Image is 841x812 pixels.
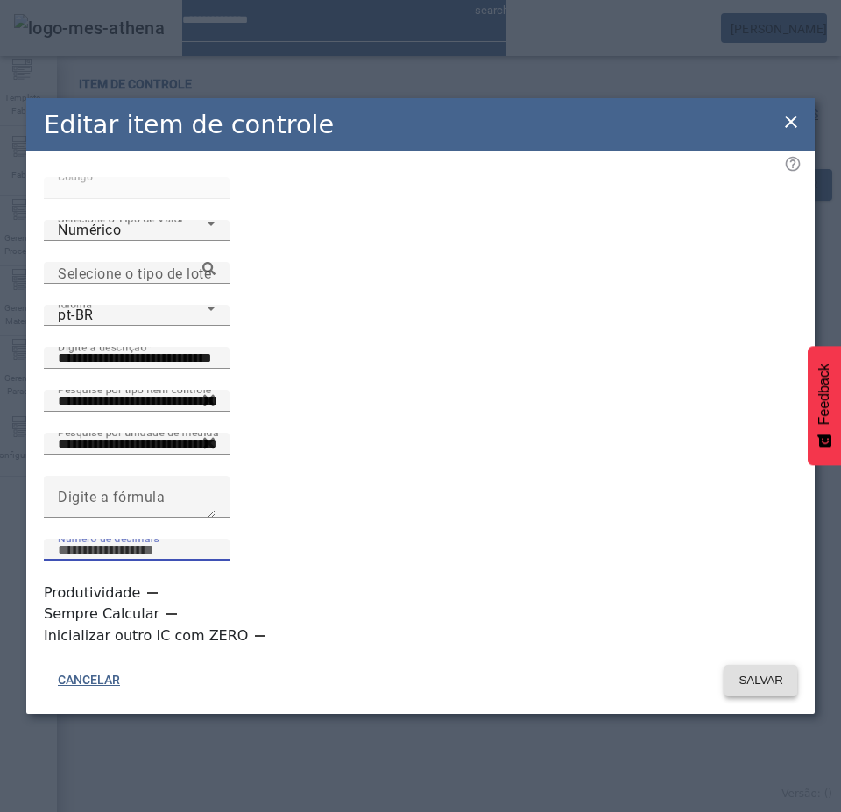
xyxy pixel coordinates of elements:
mat-label: Código [58,171,93,183]
mat-label: Digite a descrição [58,341,146,353]
span: SALVAR [739,672,783,689]
mat-label: Pesquise por tipo item controle [58,384,211,396]
span: CANCELAR [58,672,120,689]
mat-label: Pesquise por unidade de medida [58,427,219,439]
label: Produtividade [44,583,144,604]
label: Inicializar outro IC com ZERO [44,625,251,646]
span: Numérico [58,222,121,238]
label: Sempre Calcular [44,604,163,625]
h2: Editar item de controle [44,106,334,144]
button: CANCELAR [44,665,134,696]
input: Number [58,434,216,455]
mat-label: Selecione o tipo de lote [58,265,211,281]
button: SALVAR [724,665,797,696]
input: Number [58,391,216,412]
input: Number [58,263,216,284]
span: pt-BR [58,307,94,323]
span: Feedback [816,364,832,425]
mat-label: Digite a fórmula [58,489,165,505]
mat-label: Número de decimais [58,533,159,545]
button: Feedback - Mostrar pesquisa [808,346,841,465]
